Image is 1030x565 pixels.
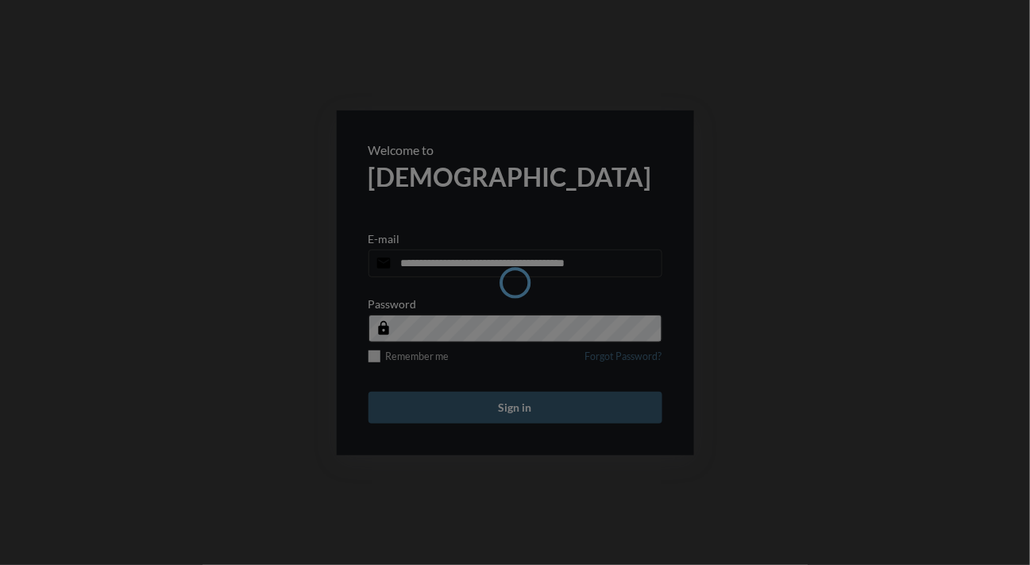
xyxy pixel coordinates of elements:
button: Sign in [368,392,662,424]
p: E-mail [368,232,400,246]
a: Forgot Password? [585,350,662,372]
p: Password [368,297,417,311]
p: Welcome to [368,142,662,157]
label: Remember me [368,350,449,362]
h2: [DEMOGRAPHIC_DATA] [368,161,662,192]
